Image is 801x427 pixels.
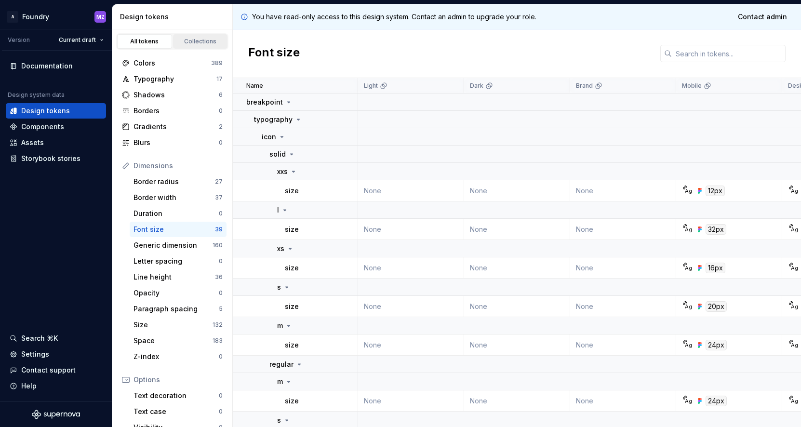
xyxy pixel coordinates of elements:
a: Typography17 [118,71,227,87]
div: All tokens [120,38,169,45]
a: Shadows6 [118,87,227,103]
div: 37 [215,194,223,201]
td: None [358,257,464,279]
div: 16px [706,263,725,273]
div: Settings [21,349,49,359]
a: Assets [6,135,106,150]
td: None [358,296,464,317]
p: typography [254,115,293,124]
div: Search ⌘K [21,334,58,343]
div: Paragraph spacing [133,304,219,314]
td: None [464,180,570,201]
div: Text decoration [133,391,219,400]
p: Mobile [682,82,702,90]
button: Current draft [54,33,108,47]
td: None [464,296,570,317]
div: Text case [133,407,219,416]
a: Gradients2 [118,119,227,134]
div: 39 [215,226,223,233]
p: size [285,186,299,196]
p: s [277,415,281,425]
div: MZ [96,13,105,21]
a: Design tokens [6,103,106,119]
div: Duration [133,209,219,218]
div: 6 [219,91,223,99]
td: None [570,257,676,279]
td: None [570,219,676,240]
div: 5 [219,305,223,313]
div: Letter spacing [133,256,219,266]
div: 36 [215,273,223,281]
div: 132 [213,321,223,329]
div: Ag [684,303,692,310]
a: Opacity0 [130,285,227,301]
a: Text case0 [130,404,227,419]
div: Space [133,336,213,346]
a: Text decoration0 [130,388,227,403]
p: solid [269,149,286,159]
div: Font size [133,225,215,234]
a: Line height36 [130,269,227,285]
div: Documentation [21,61,73,71]
td: None [464,219,570,240]
td: None [358,390,464,412]
p: size [285,340,299,350]
div: 24px [706,340,727,350]
a: Colors389 [118,55,227,71]
div: Blurs [133,138,219,147]
div: 0 [219,289,223,297]
div: Design tokens [21,106,70,116]
div: 2 [219,123,223,131]
a: Font size39 [130,222,227,237]
a: Components [6,119,106,134]
div: Colors [133,58,211,68]
div: Foundry [22,12,49,22]
div: Version [8,36,30,44]
div: 20px [706,301,727,312]
a: Size132 [130,317,227,333]
a: Duration0 [130,206,227,221]
div: Ag [684,187,692,195]
p: size [285,302,299,311]
a: Borders0 [118,103,227,119]
p: Dark [470,82,483,90]
div: Generic dimension [133,240,213,250]
div: Ag [790,187,798,195]
div: 17 [216,75,223,83]
input: Search in tokens... [672,45,786,62]
p: regular [269,360,294,369]
div: Ag [790,341,798,349]
td: None [358,219,464,240]
a: Border radius27 [130,174,227,189]
td: None [464,390,570,412]
div: Typography [133,74,216,84]
div: Storybook stories [21,154,80,163]
td: None [464,334,570,356]
div: 160 [213,241,223,249]
div: 32px [706,224,726,235]
td: None [570,180,676,201]
div: Contact support [21,365,76,375]
svg: Supernova Logo [32,410,80,419]
p: icon [262,132,276,142]
div: 0 [219,107,223,115]
p: Light [364,82,378,90]
p: Brand [576,82,593,90]
p: l [277,205,279,215]
div: 0 [219,257,223,265]
div: 0 [219,139,223,147]
div: Design system data [8,91,65,99]
div: Size [133,320,213,330]
div: 0 [219,210,223,217]
div: Z-index [133,352,219,361]
a: Contact admin [732,8,793,26]
div: 12px [706,186,725,196]
p: m [277,377,283,387]
div: Ag [684,341,692,349]
div: Ag [684,397,692,405]
div: Ag [684,226,692,233]
div: 0 [219,353,223,360]
span: Current draft [59,36,96,44]
a: Generic dimension160 [130,238,227,253]
div: Borders [133,106,219,116]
